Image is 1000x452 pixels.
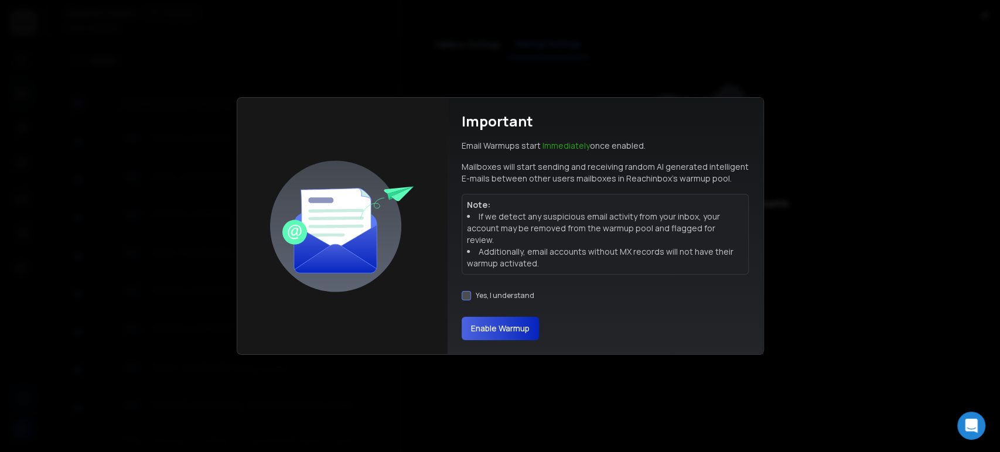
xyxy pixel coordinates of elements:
[462,317,539,340] button: Enable Warmup
[467,199,744,211] p: Note:
[542,140,590,151] span: Immediately
[462,112,533,131] h1: Important
[476,291,534,300] label: Yes, I understand
[467,211,744,246] li: If we detect any suspicious email activity from your inbox, your account may be removed from the ...
[467,246,744,269] li: Additionally, email accounts without MX records will not have their warmup activated.
[462,161,749,184] p: Mailboxes will start sending and receiving random AI generated intelligent E-mails between other ...
[957,412,985,440] div: Open Intercom Messenger
[462,140,646,152] p: Email Warmups start once enabled.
